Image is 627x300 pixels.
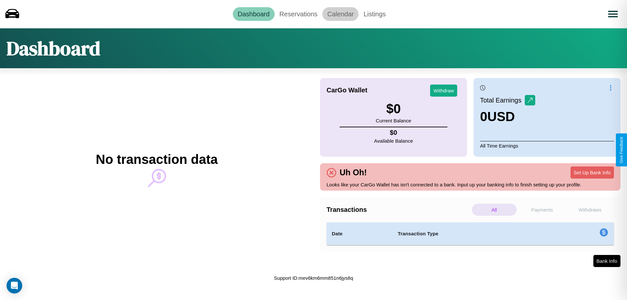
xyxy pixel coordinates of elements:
h2: No transaction data [96,152,217,167]
h4: Transaction Type [398,230,546,238]
h4: Date [332,230,387,238]
div: Give Feedback [619,137,624,163]
button: Set Up Bank Info [571,166,614,179]
p: All [472,204,517,216]
h3: $ 0 [376,102,411,116]
h3: 0 USD [480,109,535,124]
p: Available Balance [374,136,413,145]
a: Reservations [275,7,323,21]
button: Bank Info [593,255,620,267]
a: Calendar [322,7,359,21]
p: Looks like your CarGo Wallet has isn't connected to a bank. Input up your banking info to finish ... [327,180,614,189]
table: simple table [327,222,614,245]
p: Current Balance [376,116,411,125]
p: All Time Earnings [480,141,614,150]
h4: $ 0 [374,129,413,136]
button: Withdraw [430,85,457,97]
div: Open Intercom Messenger [7,278,22,293]
button: Open menu [604,5,622,23]
h1: Dashboard [7,35,100,62]
a: Dashboard [233,7,275,21]
h4: CarGo Wallet [327,87,367,94]
h4: Transactions [327,206,470,213]
p: Support ID: mev6km6mm851n6jys8q [274,274,353,282]
a: Listings [359,7,391,21]
p: Payments [520,204,565,216]
h4: Uh Oh! [336,168,370,177]
p: Total Earnings [480,94,525,106]
p: Withdraws [568,204,612,216]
